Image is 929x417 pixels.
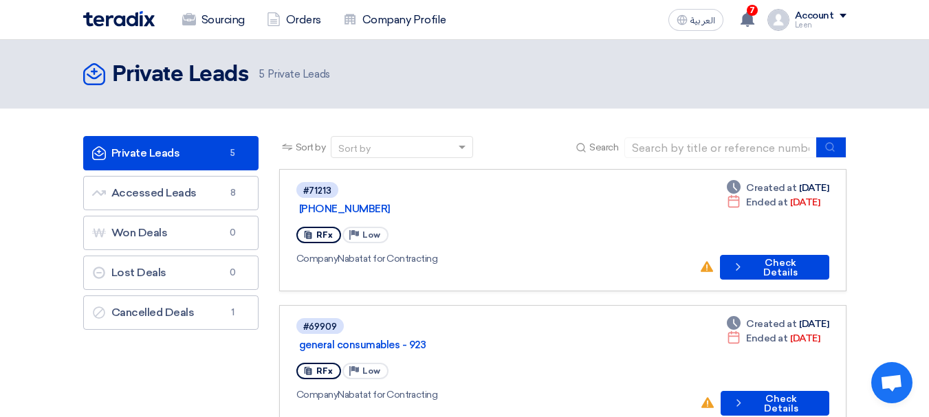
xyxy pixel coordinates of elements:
a: [PHONE_NUMBER] [299,203,643,215]
span: Ended at [746,331,787,346]
span: Private Leads [259,67,329,82]
span: Sort by [296,140,326,155]
h2: Private Leads [112,61,249,89]
span: 0 [225,226,241,240]
span: 8 [225,186,241,200]
div: Nabatat for Contracting [296,387,690,402]
span: Ended at [746,195,787,210]
span: RFx [316,366,333,376]
span: Search [589,140,618,155]
div: Open chat [871,362,912,403]
div: Nabatat for Contracting [296,251,688,266]
span: العربية [690,16,715,25]
div: [DATE] [727,195,820,210]
div: Leen [795,21,846,29]
span: Created at [746,317,796,331]
a: Sourcing [171,5,256,35]
img: profile_test.png [767,9,789,31]
div: Account [795,10,834,22]
div: #71213 [303,186,331,195]
a: Won Deals0 [83,216,259,250]
div: Sort by [338,142,371,156]
button: العربية [668,9,723,31]
input: Search by title or reference number [624,137,817,158]
img: Teradix logo [83,11,155,27]
a: Private Leads5 [83,136,259,170]
span: Company [296,253,338,264]
span: 5 [225,146,241,160]
a: Accessed Leads8 [83,176,259,210]
span: RFx [316,230,333,240]
div: [DATE] [727,317,829,331]
a: Lost Deals0 [83,256,259,290]
div: #69909 [303,322,337,331]
button: Check Details [721,391,829,416]
a: Orders [256,5,332,35]
a: general consumables - 923 [299,339,643,351]
span: Company [296,389,338,401]
span: Low [362,230,380,240]
span: 7 [747,5,758,16]
span: 5 [259,68,265,80]
a: Company Profile [332,5,457,35]
span: 0 [225,266,241,280]
span: Low [362,366,380,376]
a: Cancelled Deals1 [83,295,259,330]
div: [DATE] [727,181,829,195]
span: 1 [225,306,241,319]
div: [DATE] [727,331,820,346]
button: Check Details [720,255,829,280]
span: Created at [746,181,796,195]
